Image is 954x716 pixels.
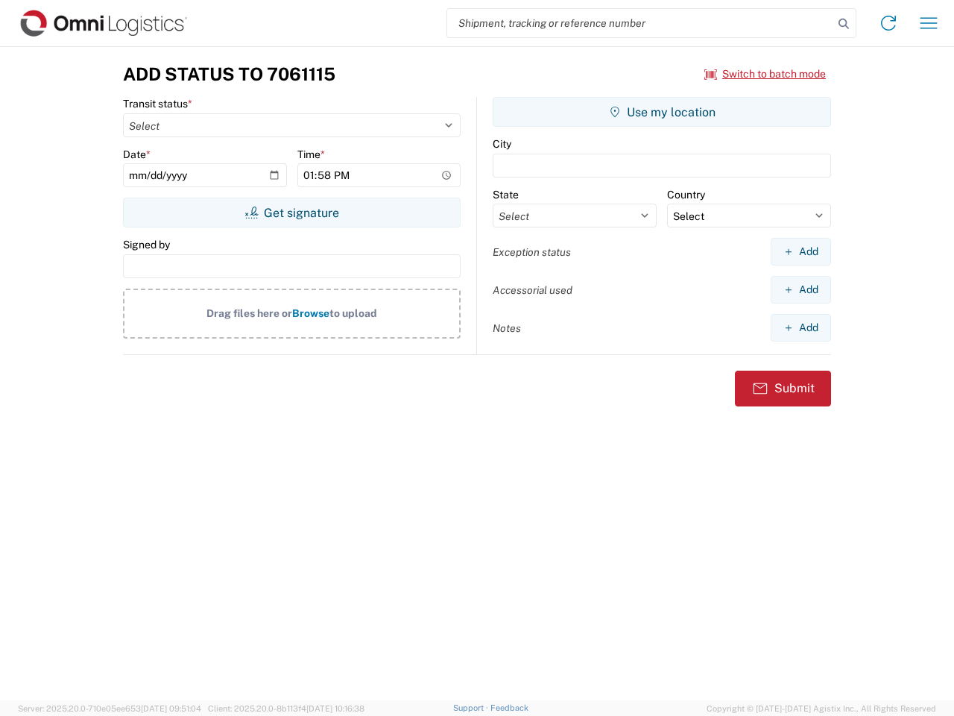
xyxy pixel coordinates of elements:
[493,188,519,201] label: State
[123,63,335,85] h3: Add Status to 7061115
[123,148,151,161] label: Date
[667,188,705,201] label: Country
[771,276,831,304] button: Add
[208,704,364,713] span: Client: 2025.20.0-8b113f4
[704,62,826,87] button: Switch to batch mode
[771,238,831,266] button: Add
[306,704,364,713] span: [DATE] 10:16:38
[447,9,833,37] input: Shipment, tracking or reference number
[735,371,831,406] button: Submit
[292,307,329,319] span: Browse
[123,97,192,110] label: Transit status
[329,307,377,319] span: to upload
[493,283,572,297] label: Accessorial used
[490,703,528,712] a: Feedback
[453,703,490,712] a: Support
[493,245,571,259] label: Exception status
[707,702,936,715] span: Copyright © [DATE]-[DATE] Agistix Inc., All Rights Reserved
[206,307,292,319] span: Drag files here or
[123,198,461,227] button: Get signature
[493,321,521,335] label: Notes
[18,704,201,713] span: Server: 2025.20.0-710e05ee653
[771,314,831,342] button: Add
[123,238,170,251] label: Signed by
[297,148,325,161] label: Time
[493,137,511,151] label: City
[141,704,201,713] span: [DATE] 09:51:04
[493,97,831,127] button: Use my location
